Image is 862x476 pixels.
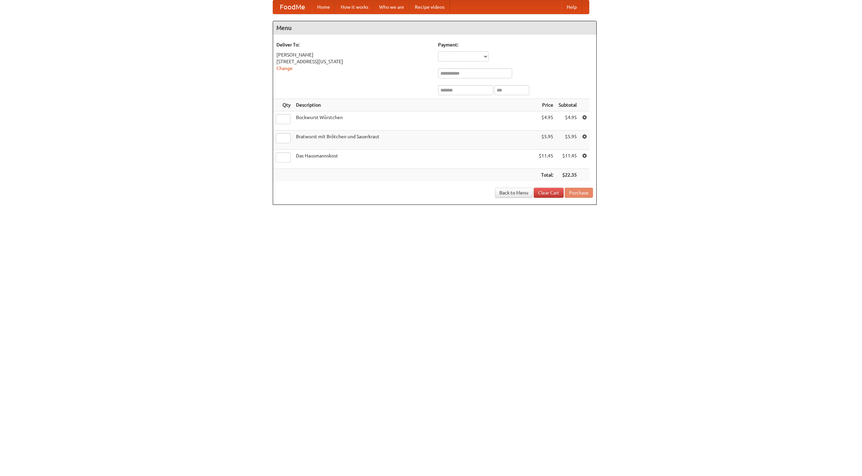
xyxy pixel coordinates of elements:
[536,169,556,181] th: Total:
[276,51,431,58] div: [PERSON_NAME]
[556,131,579,150] td: $5.95
[276,41,431,48] h5: Deliver To:
[293,150,536,169] td: Das Hausmannskost
[273,21,596,35] h4: Menu
[556,169,579,181] th: $22.35
[534,188,564,198] a: Clear Cart
[556,99,579,111] th: Subtotal
[561,0,582,14] a: Help
[565,188,593,198] button: Purchase
[536,111,556,131] td: $4.95
[276,66,293,71] a: Change
[335,0,374,14] a: How it works
[374,0,409,14] a: Who we are
[495,188,533,198] a: Back to Menu
[273,0,312,14] a: FoodMe
[536,150,556,169] td: $11.45
[293,111,536,131] td: Bockwurst Würstchen
[276,58,431,65] div: [STREET_ADDRESS][US_STATE]
[536,131,556,150] td: $5.95
[536,99,556,111] th: Price
[293,99,536,111] th: Description
[312,0,335,14] a: Home
[556,111,579,131] td: $4.95
[273,99,293,111] th: Qty
[409,0,450,14] a: Recipe videos
[293,131,536,150] td: Bratwurst mit Brötchen und Sauerkraut
[556,150,579,169] td: $11.45
[438,41,593,48] h5: Payment:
